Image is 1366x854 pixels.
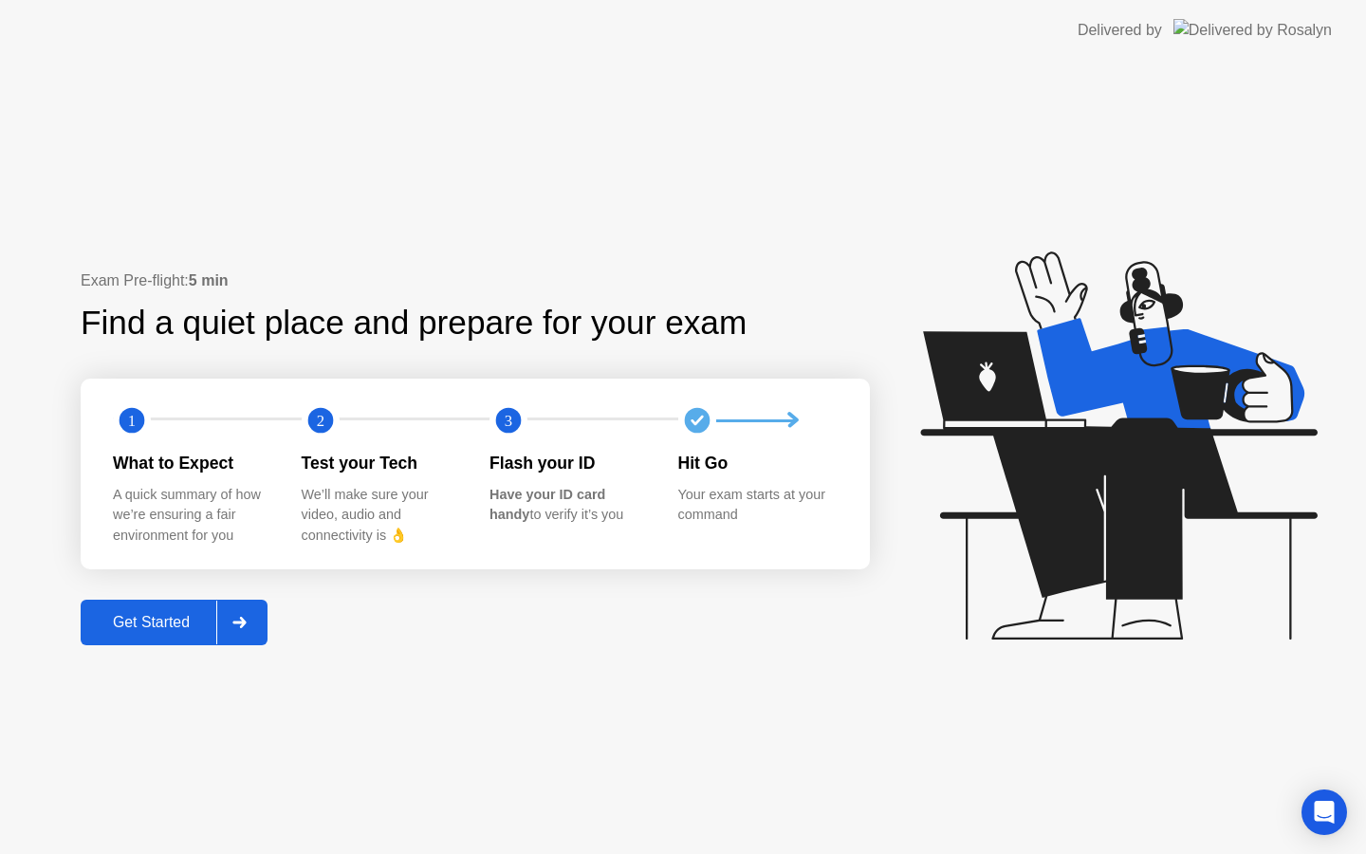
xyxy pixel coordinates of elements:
[316,412,323,430] text: 2
[489,485,648,526] div: to verify it’s you
[1301,789,1347,835] div: Open Intercom Messenger
[81,600,268,645] button: Get Started
[86,614,216,631] div: Get Started
[1173,19,1332,41] img: Delivered by Rosalyn
[302,485,460,547] div: We’ll make sure your video, audio and connectivity is 👌
[128,412,136,430] text: 1
[113,485,271,547] div: A quick summary of how we’re ensuring a fair environment for you
[302,451,460,475] div: Test your Tech
[678,485,837,526] div: Your exam starts at your command
[113,451,271,475] div: What to Expect
[489,487,605,523] b: Have your ID card handy
[81,298,749,348] div: Find a quiet place and prepare for your exam
[81,269,870,292] div: Exam Pre-flight:
[489,451,648,475] div: Flash your ID
[1078,19,1162,42] div: Delivered by
[505,412,512,430] text: 3
[678,451,837,475] div: Hit Go
[189,272,229,288] b: 5 min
